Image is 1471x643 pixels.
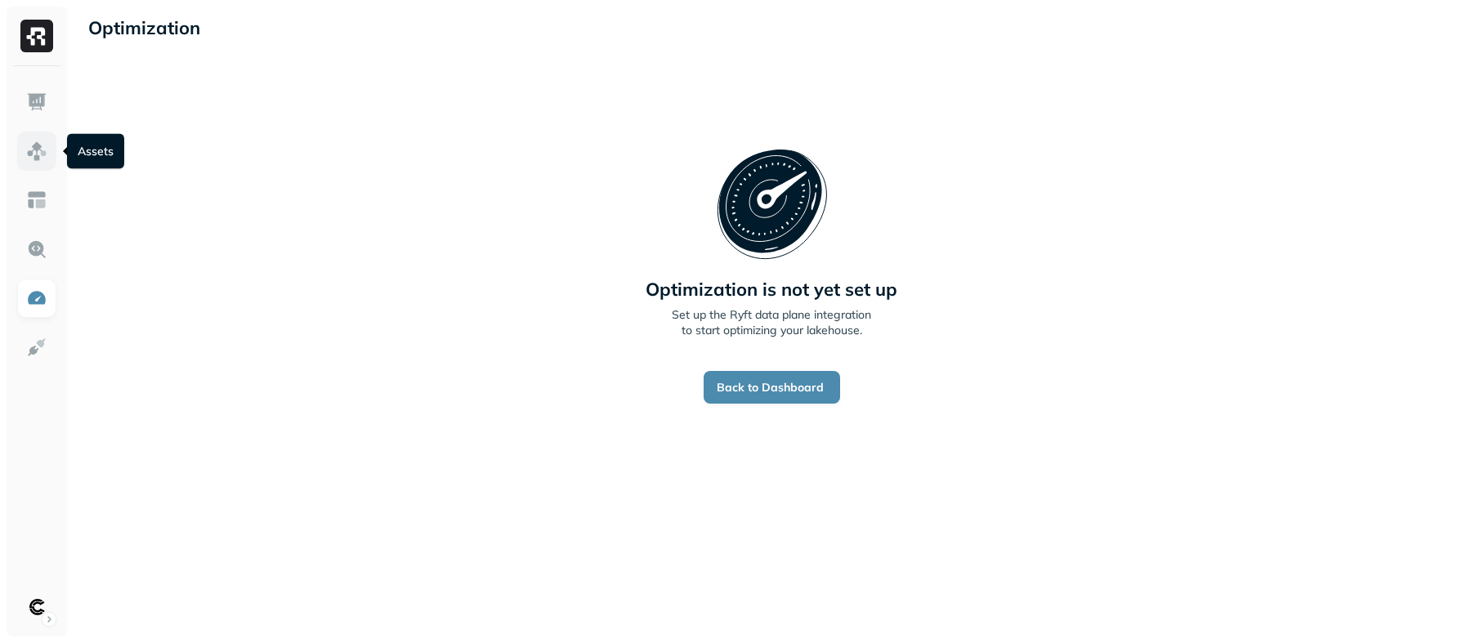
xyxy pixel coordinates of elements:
[20,20,53,52] img: Ryft
[26,190,47,211] img: Asset Explorer
[26,239,47,260] img: Query Explorer
[25,596,48,618] img: Clutch
[26,92,47,113] img: Dashboard
[646,278,897,301] p: Optimization is not yet set up
[67,134,124,169] div: Assets
[88,16,200,39] p: Optimization
[26,337,47,358] img: Integrations
[608,307,935,338] p: Set up the Ryft data plane integration to start optimizing your lakehouse.
[26,141,47,162] img: Assets
[704,371,840,404] a: Back to Dashboard
[26,288,47,309] img: Optimization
